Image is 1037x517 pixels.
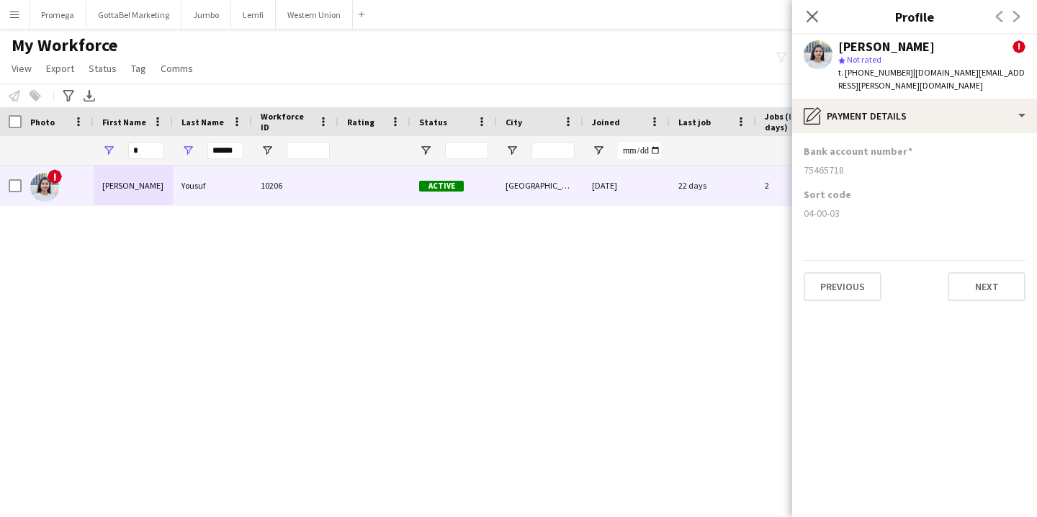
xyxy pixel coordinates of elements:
button: Open Filter Menu [419,144,432,157]
h3: Bank account number [804,145,912,158]
div: [GEOGRAPHIC_DATA] [497,166,583,205]
span: t. [PHONE_NUMBER] [838,67,913,78]
div: 04-00-03 [804,207,1025,220]
div: 75465718 [804,163,1025,176]
button: GottaBe! Marketing [86,1,181,29]
span: My Workforce [12,35,117,56]
button: Western Union [276,1,353,29]
span: | [DOMAIN_NAME][EMAIL_ADDRESS][PERSON_NAME][DOMAIN_NAME] [838,67,1025,91]
app-action-btn: Export XLSX [81,87,98,104]
button: Open Filter Menu [261,144,274,157]
a: View [6,59,37,78]
h3: Sort code [804,188,851,201]
span: View [12,62,32,75]
span: ! [1013,40,1025,53]
span: Photo [30,117,55,127]
button: Lemfi [231,1,276,29]
input: Last Name Filter Input [207,142,243,159]
div: 10206 [252,166,338,205]
div: [DATE] [583,166,670,205]
input: Joined Filter Input [618,142,661,159]
span: Status [419,117,447,127]
span: Rating [347,117,374,127]
span: Comms [161,62,193,75]
button: Open Filter Menu [506,144,518,157]
div: 22 days [670,166,756,205]
h3: Profile [792,7,1037,26]
a: Tag [125,59,152,78]
span: Workforce ID [261,111,313,132]
span: Joined [592,117,620,127]
input: City Filter Input [531,142,575,159]
div: Yousuf [173,166,252,205]
div: 2 [756,166,850,205]
div: [PERSON_NAME] [838,40,935,53]
span: City [506,117,522,127]
button: Open Filter Menu [181,144,194,157]
span: Tag [131,62,146,75]
a: Export [40,59,80,78]
button: Promega [30,1,86,29]
app-action-btn: Advanced filters [60,87,77,104]
span: Last Name [181,117,224,127]
input: Status Filter Input [445,142,488,159]
input: First Name Filter Input [128,142,164,159]
span: Active [419,181,464,192]
span: Not rated [847,54,881,65]
img: Shahnaz Yousuf [30,173,59,202]
span: Status [89,62,117,75]
input: Workforce ID Filter Input [287,142,330,159]
button: Previous [804,272,881,301]
a: Status [83,59,122,78]
div: Payment details [792,99,1037,133]
span: Export [46,62,74,75]
button: Next [948,272,1025,301]
div: [PERSON_NAME] [94,166,173,205]
a: Comms [155,59,199,78]
button: Open Filter Menu [102,144,115,157]
span: Jobs (last 90 days) [765,111,824,132]
span: ! [48,169,62,184]
button: Jumbo [181,1,231,29]
span: Last job [678,117,711,127]
button: Open Filter Menu [592,144,605,157]
span: First Name [102,117,146,127]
